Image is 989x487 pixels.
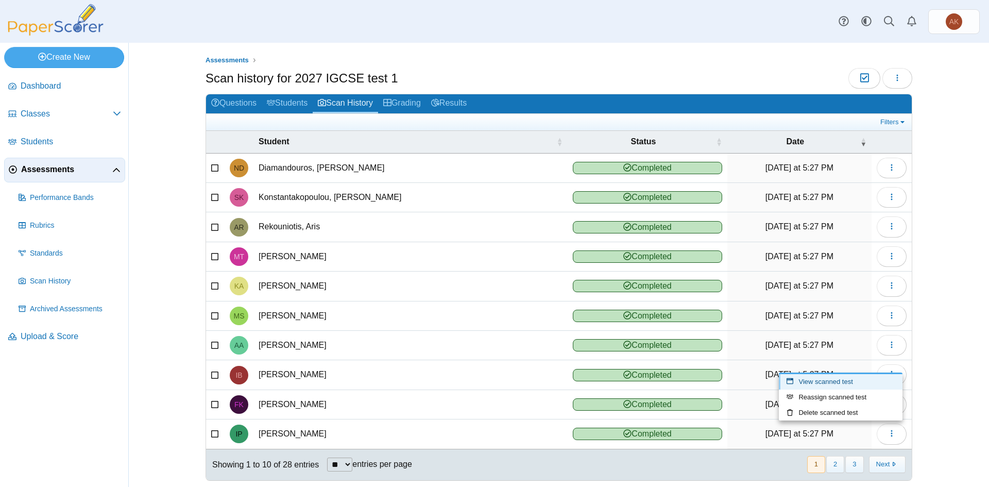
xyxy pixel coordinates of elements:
a: Alerts [900,10,923,33]
td: [PERSON_NAME] [253,242,568,272]
a: Filters [878,117,909,127]
span: Aris Rekouniotis [234,224,244,231]
nav: pagination [806,456,906,473]
a: Upload & Score [4,325,125,349]
td: Konstantakopoulou, [PERSON_NAME] [253,183,568,212]
a: View scanned test [779,374,902,390]
span: Maria Nefeli Theodosopoulou [234,253,244,260]
span: Archived Assessments [30,304,121,314]
a: Rubrics [14,213,125,238]
a: Questions [206,94,262,113]
td: [PERSON_NAME] [253,301,568,331]
span: Completed [573,310,722,322]
span: Completed [573,369,722,381]
time: Sep 23, 2025 at 5:27 PM [765,429,833,438]
button: 3 [845,456,863,473]
span: Dashboard [21,80,121,92]
time: Sep 23, 2025 at 5:27 PM [765,193,833,201]
td: [PERSON_NAME] [253,272,568,301]
span: Student [259,136,554,147]
a: Students [4,130,125,155]
a: Anna Kostouki [928,9,980,34]
a: Classes [4,102,125,127]
span: Completed [573,428,722,440]
span: Status : Activate to sort [716,137,722,147]
span: Completed [573,221,722,233]
a: Delete scanned test [779,405,902,421]
span: Date [732,136,858,147]
div: Showing 1 to 10 of 28 entries [206,449,319,480]
span: Anna Kostouki [949,18,959,25]
button: 1 [807,456,825,473]
img: PaperScorer [4,4,107,36]
time: Sep 23, 2025 at 5:27 PM [765,281,833,290]
span: Assessments [21,164,112,175]
span: Completed [573,162,722,174]
a: Dashboard [4,74,125,99]
span: Upload & Score [21,331,121,342]
span: Rubrics [30,221,121,231]
time: Sep 23, 2025 at 5:27 PM [765,341,833,349]
span: Completed [573,398,722,411]
span: Completed [573,280,722,292]
span: Status [573,136,713,147]
h1: Scan history for 2027 IGCSE test 1 [206,70,398,87]
td: [PERSON_NAME] [253,331,568,360]
td: [PERSON_NAME] [253,360,568,390]
span: Completed [573,250,722,263]
time: Sep 23, 2025 at 5:27 PM [765,370,833,379]
button: 2 [826,456,844,473]
a: Results [426,94,472,113]
a: Scan History [313,94,378,113]
time: Sep 23, 2025 at 5:27 PM [765,400,833,409]
span: Michael Sourikas [234,312,245,320]
span: Anna Kostouki [946,13,962,30]
a: Standards [14,241,125,266]
span: Angelos Apostolopoulos [234,342,244,349]
span: Kimon Alexiou [234,282,244,290]
span: Classes [21,108,113,120]
a: PaperScorer [4,28,107,37]
span: Filippos Koulouris [234,401,244,408]
time: Sep 23, 2025 at 5:27 PM [765,311,833,320]
a: Performance Bands [14,186,125,210]
span: Performance Bands [30,193,121,203]
a: Assessments [4,158,125,182]
span: Ioannis Panayotopoulos [235,430,242,438]
span: Students [21,136,121,147]
a: Create New [4,47,124,68]
time: Sep 23, 2025 at 5:27 PM [765,222,833,231]
a: Grading [378,94,426,113]
span: Ilias Barmpalias [235,372,242,379]
span: Completed [573,339,722,351]
a: Assessments [203,54,251,67]
span: Student : Activate to sort [556,137,562,147]
a: Scan History [14,269,125,294]
span: Stella Konstantakopoulou [234,194,244,201]
span: Assessments [206,56,249,64]
time: Sep 23, 2025 at 5:27 PM [765,252,833,261]
a: Reassign scanned test [779,390,902,405]
span: Scan History [30,276,121,287]
td: Diamandouros, [PERSON_NAME] [253,154,568,183]
td: [PERSON_NAME] [253,390,568,419]
span: Standards [30,248,121,259]
a: Archived Assessments [14,297,125,322]
td: Rekouniotis, Aris [253,212,568,242]
label: entries per page [352,460,412,468]
span: Nikiforos Diamandouros [234,164,244,172]
a: Students [262,94,313,113]
span: Date : Activate to remove sorting [860,137,866,147]
span: Completed [573,191,722,204]
time: Sep 23, 2025 at 5:27 PM [765,163,833,172]
td: [PERSON_NAME] [253,419,568,449]
button: Next [869,456,906,473]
